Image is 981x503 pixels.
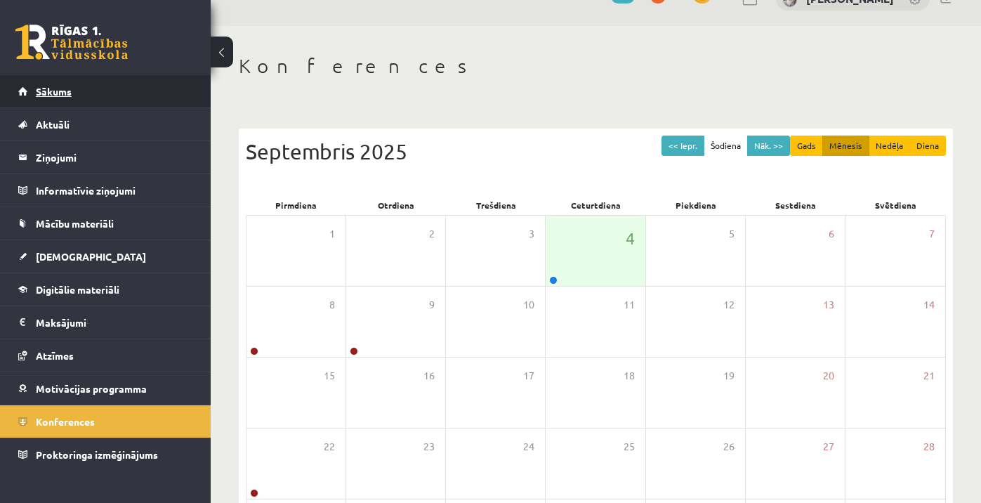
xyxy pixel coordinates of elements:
span: Sākums [36,85,72,98]
button: Nedēļa [869,136,910,156]
a: Rīgas 1. Tālmācības vidusskola [15,25,128,60]
span: 3 [529,226,534,242]
span: 9 [429,297,435,313]
span: 1 [329,226,335,242]
span: 19 [723,368,735,384]
span: 15 [324,368,335,384]
div: Pirmdiena [246,195,345,215]
h1: Konferences [239,54,953,78]
a: Mācību materiāli [18,207,193,240]
a: Konferences [18,405,193,438]
span: 8 [329,297,335,313]
span: 24 [523,439,534,455]
span: Digitālie materiāli [36,283,119,296]
span: Proktoringa izmēģinājums [36,448,158,461]
button: Nāk. >> [747,136,790,156]
span: 14 [923,297,935,313]
span: Motivācijas programma [36,382,147,395]
legend: Maksājumi [36,306,193,339]
span: 5 [729,226,735,242]
span: 23 [423,439,435,455]
span: 10 [523,297,534,313]
a: Sākums [18,75,193,107]
a: [DEMOGRAPHIC_DATA] [18,240,193,273]
a: Ziņojumi [18,141,193,174]
span: 28 [923,439,935,455]
a: Digitālie materiāli [18,273,193,306]
span: 21 [923,368,935,384]
a: Atzīmes [18,339,193,372]
span: Konferences [36,415,95,428]
span: 11 [624,297,635,313]
div: Trešdiena [446,195,546,215]
legend: Ziņojumi [36,141,193,174]
a: Proktoringa izmēģinājums [18,438,193,471]
span: 13 [823,297,834,313]
button: Diena [909,136,946,156]
div: Ceturtdiena [546,195,645,215]
button: Gads [790,136,823,156]
a: Maksājumi [18,306,193,339]
span: 6 [829,226,834,242]
button: Šodiena [704,136,748,156]
span: 22 [324,439,335,455]
span: 2 [429,226,435,242]
a: Aktuāli [18,108,193,141]
span: 4 [626,226,635,250]
span: Aktuāli [36,118,70,131]
span: 26 [723,439,735,455]
div: Piekdiena [646,195,746,215]
button: << Iepr. [661,136,704,156]
div: Sestdiena [746,195,845,215]
span: 12 [723,297,735,313]
div: Septembris 2025 [246,136,946,167]
span: 25 [624,439,635,455]
span: 17 [523,368,534,384]
div: Svētdiena [846,195,946,215]
a: Motivācijas programma [18,372,193,405]
span: 20 [823,368,834,384]
span: [DEMOGRAPHIC_DATA] [36,250,146,263]
button: Mēnesis [822,136,869,156]
div: Otrdiena [345,195,445,215]
span: 27 [823,439,834,455]
span: 18 [624,368,635,384]
span: Atzīmes [36,349,74,362]
span: 7 [929,226,935,242]
span: 16 [423,368,435,384]
a: Informatīvie ziņojumi [18,174,193,207]
span: Mācību materiāli [36,217,114,230]
legend: Informatīvie ziņojumi [36,174,193,207]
